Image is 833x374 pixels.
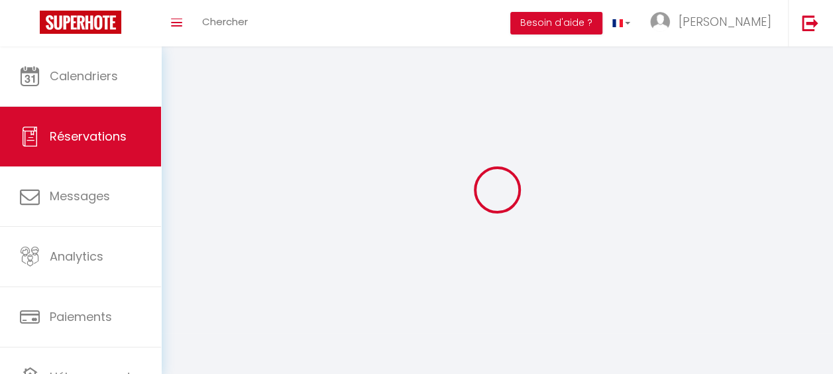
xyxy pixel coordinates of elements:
span: Calendriers [50,68,118,84]
button: Ouvrir le widget de chat LiveChat [11,5,50,45]
span: Chercher [202,15,248,29]
img: Super Booking [40,11,121,34]
iframe: Chat [777,314,823,364]
span: [PERSON_NAME] [679,13,771,30]
span: Paiements [50,308,112,325]
span: Analytics [50,248,103,265]
img: logout [802,15,818,31]
img: ... [650,12,670,32]
span: Réservations [50,128,127,145]
button: Besoin d'aide ? [510,12,602,34]
span: Messages [50,188,110,204]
